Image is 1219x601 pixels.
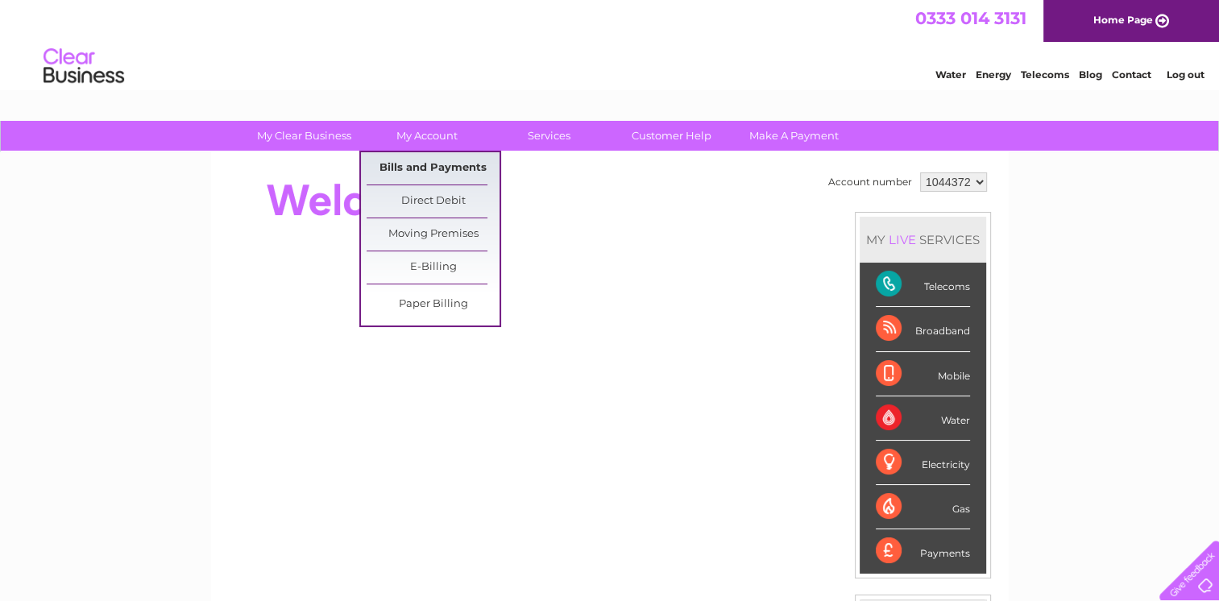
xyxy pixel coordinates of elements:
[860,217,986,263] div: MY SERVICES
[367,251,500,284] a: E-Billing
[876,263,970,307] div: Telecoms
[367,218,500,251] a: Moving Premises
[885,232,919,247] div: LIVE
[43,42,125,91] img: logo.png
[876,307,970,351] div: Broadband
[483,121,616,151] a: Services
[360,121,493,151] a: My Account
[1021,68,1069,81] a: Telecoms
[876,396,970,441] div: Water
[605,121,738,151] a: Customer Help
[876,441,970,485] div: Electricity
[876,529,970,573] div: Payments
[876,485,970,529] div: Gas
[728,121,860,151] a: Make A Payment
[1079,68,1102,81] a: Blog
[876,352,970,396] div: Mobile
[230,9,991,78] div: Clear Business is a trading name of Verastar Limited (registered in [GEOGRAPHIC_DATA] No. 3667643...
[367,152,500,184] a: Bills and Payments
[976,68,1011,81] a: Energy
[1166,68,1204,81] a: Log out
[915,8,1026,28] a: 0333 014 3131
[367,288,500,321] a: Paper Billing
[1112,68,1151,81] a: Contact
[238,121,371,151] a: My Clear Business
[367,185,500,218] a: Direct Debit
[935,68,966,81] a: Water
[824,168,916,196] td: Account number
